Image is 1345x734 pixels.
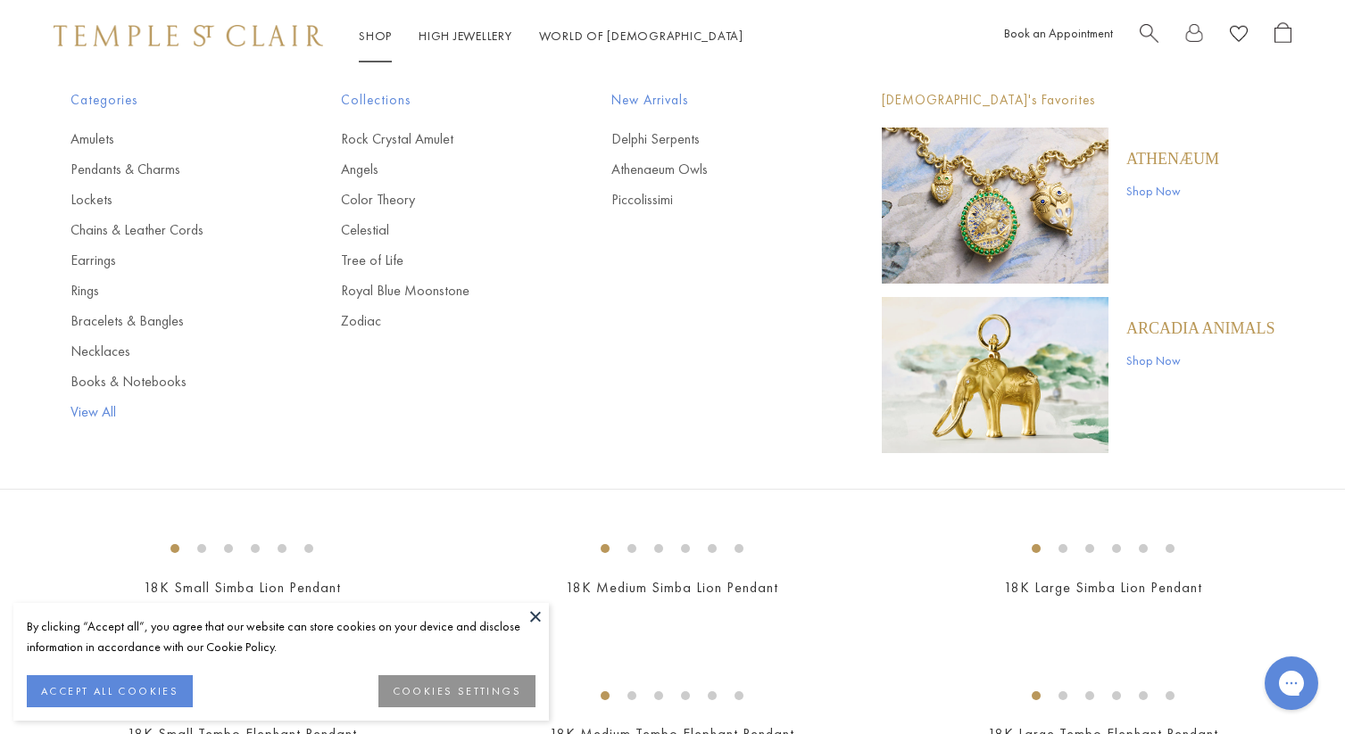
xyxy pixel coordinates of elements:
a: Piccolissimi [611,190,810,210]
a: ShopShop [359,28,392,44]
span: Categories [71,89,270,111]
a: Royal Blue Moonstone [341,281,540,301]
a: Necklaces [71,342,270,361]
span: New Arrivals [611,89,810,111]
a: World of [DEMOGRAPHIC_DATA]World of [DEMOGRAPHIC_DATA] [539,28,743,44]
img: Temple St. Clair [54,25,323,46]
a: Pendants & Charms [71,160,270,179]
iframe: Gorgias live chat messenger [1256,650,1327,716]
a: High JewelleryHigh Jewellery [419,28,512,44]
a: Delphi Serpents [611,129,810,149]
button: COOKIES SETTINGS [378,675,536,707]
a: Color Theory [341,190,540,210]
a: Shop Now [1126,351,1275,370]
div: By clicking “Accept all”, you agree that our website can store cookies on your device and disclos... [27,616,536,657]
a: ARCADIA ANIMALS [1126,318,1275,338]
a: Angels [341,160,540,179]
span: Collections [341,89,540,111]
a: Bracelets & Bangles [71,311,270,331]
a: Search [1140,22,1158,50]
a: Rings [71,281,270,301]
a: 18K Large Simba Lion Pendant [1004,578,1202,597]
a: Earrings [71,251,270,270]
a: Lockets [71,190,270,210]
a: Shop Now [1126,181,1219,201]
a: Athenæum [1126,149,1219,169]
a: Rock Crystal Amulet [341,129,540,149]
a: Tree of Life [341,251,540,270]
a: Athenaeum Owls [611,160,810,179]
a: Open Shopping Bag [1274,22,1291,50]
a: 18K Medium Simba Lion Pendant [566,578,778,597]
a: Book an Appointment [1004,25,1113,41]
p: [DEMOGRAPHIC_DATA]'s Favorites [882,89,1275,111]
a: 18K Small Simba Lion Pendant [144,578,341,597]
a: Zodiac [341,311,540,331]
nav: Main navigation [359,25,743,47]
a: Books & Notebooks [71,372,270,392]
a: View All [71,402,270,422]
a: View Wishlist [1230,22,1248,50]
a: Amulets [71,129,270,149]
a: Celestial [341,220,540,240]
a: Chains & Leather Cords [71,220,270,240]
button: ACCEPT ALL COOKIES [27,675,193,707]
